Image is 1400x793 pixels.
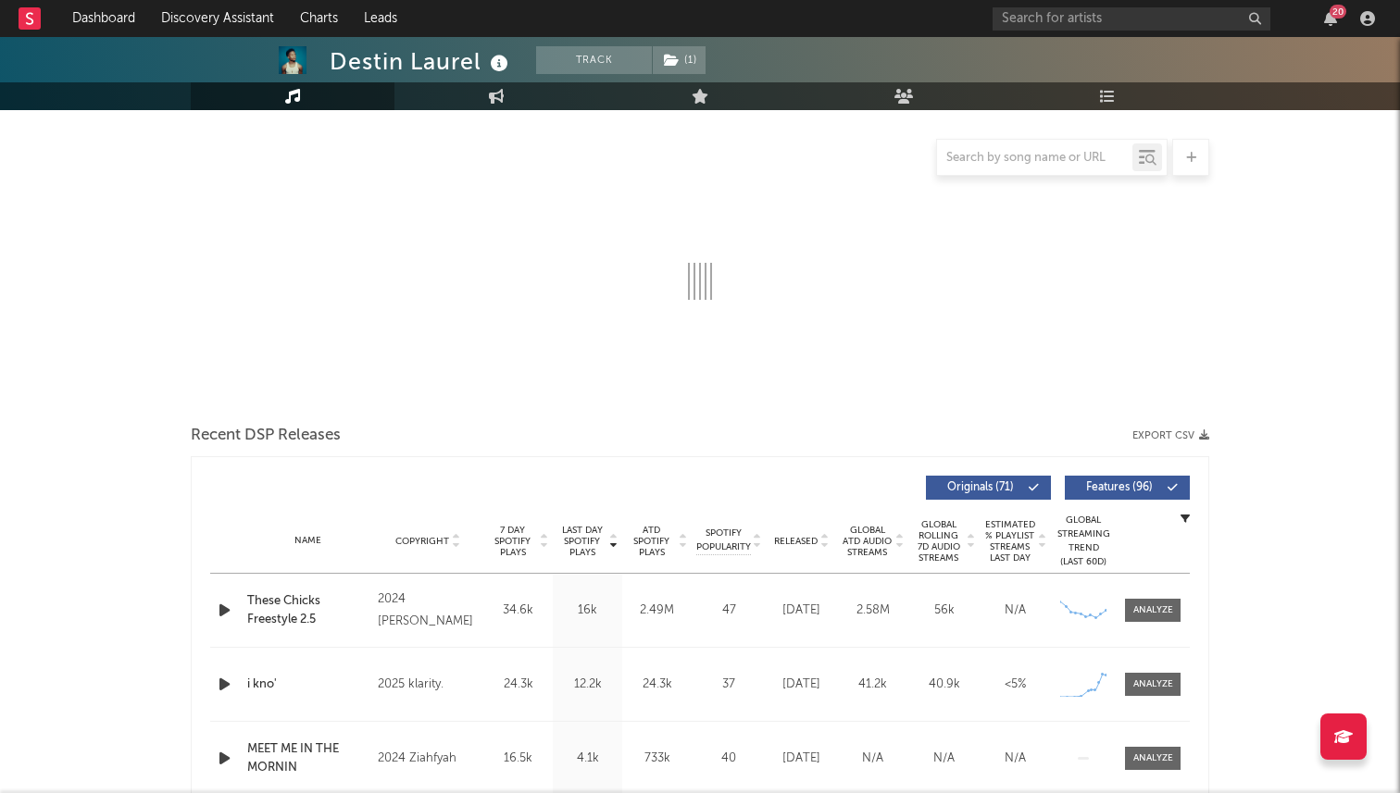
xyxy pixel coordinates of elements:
[653,46,706,74] button: (1)
[926,476,1051,500] button: Originals(71)
[770,601,832,620] div: [DATE]
[984,519,1035,564] span: Estimated % Playlist Streams Last Day
[627,525,676,558] span: ATD Spotify Plays
[627,601,687,620] div: 2.49M
[247,592,369,628] a: These Chicks Freestyle 2.5
[696,601,761,620] div: 47
[842,601,904,620] div: 2.58M
[247,675,369,694] a: i kno'
[247,740,369,776] a: MEET ME IN THE MORNIN
[696,675,761,694] div: 37
[627,675,687,694] div: 24.3k
[488,750,548,768] div: 16.5k
[536,46,652,74] button: Track
[913,750,975,768] div: N/A
[993,7,1270,31] input: Search for artists
[652,46,706,74] span: ( 1 )
[913,601,975,620] div: 56k
[938,482,1023,493] span: Originals ( 71 )
[984,750,1046,768] div: N/A
[1077,482,1162,493] span: Features ( 96 )
[378,748,479,770] div: 2024 Ziahfyah
[191,425,341,447] span: Recent DSP Releases
[913,519,964,564] span: Global Rolling 7D Audio Streams
[557,750,618,768] div: 4.1k
[557,601,618,620] div: 16k
[937,151,1132,166] input: Search by song name or URL
[395,536,449,547] span: Copyright
[378,674,479,696] div: 2025 klarity.
[488,601,548,620] div: 34.6k
[488,675,548,694] div: 24.3k
[770,675,832,694] div: [DATE]
[774,536,818,547] span: Released
[770,750,832,768] div: [DATE]
[984,675,1046,694] div: <5%
[1056,514,1111,569] div: Global Streaming Trend (Last 60D)
[557,525,606,558] span: Last Day Spotify Plays
[696,527,751,554] span: Spotify Popularity
[627,750,687,768] div: 733k
[1132,430,1209,441] button: Export CSV
[696,750,761,768] div: 40
[913,675,975,694] div: 40.9k
[1324,11,1337,26] button: 20
[842,750,904,768] div: N/A
[1065,476,1190,500] button: Features(96)
[247,534,369,548] div: Name
[842,675,904,694] div: 41.2k
[984,601,1046,620] div: N/A
[557,675,618,694] div: 12.2k
[842,525,893,558] span: Global ATD Audio Streams
[488,525,537,558] span: 7 Day Spotify Plays
[330,46,513,77] div: Destin Laurel
[378,589,479,633] div: 2024 [PERSON_NAME]
[1330,5,1346,19] div: 20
